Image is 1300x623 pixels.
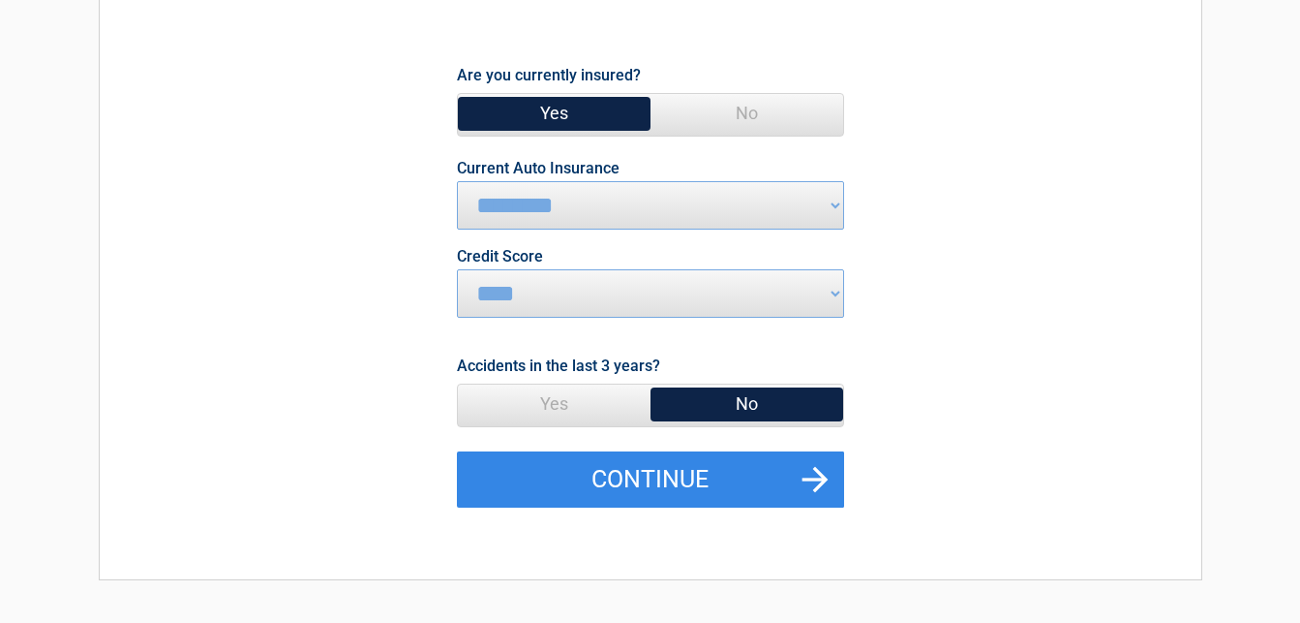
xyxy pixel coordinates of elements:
[457,249,543,265] label: Credit Score
[457,161,620,176] label: Current Auto Insurance
[457,353,660,379] label: Accidents in the last 3 years?
[650,385,843,423] span: No
[650,94,843,133] span: No
[457,62,641,88] label: Are you currently insured?
[458,385,650,423] span: Yes
[457,452,844,508] button: Continue
[458,94,650,133] span: Yes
